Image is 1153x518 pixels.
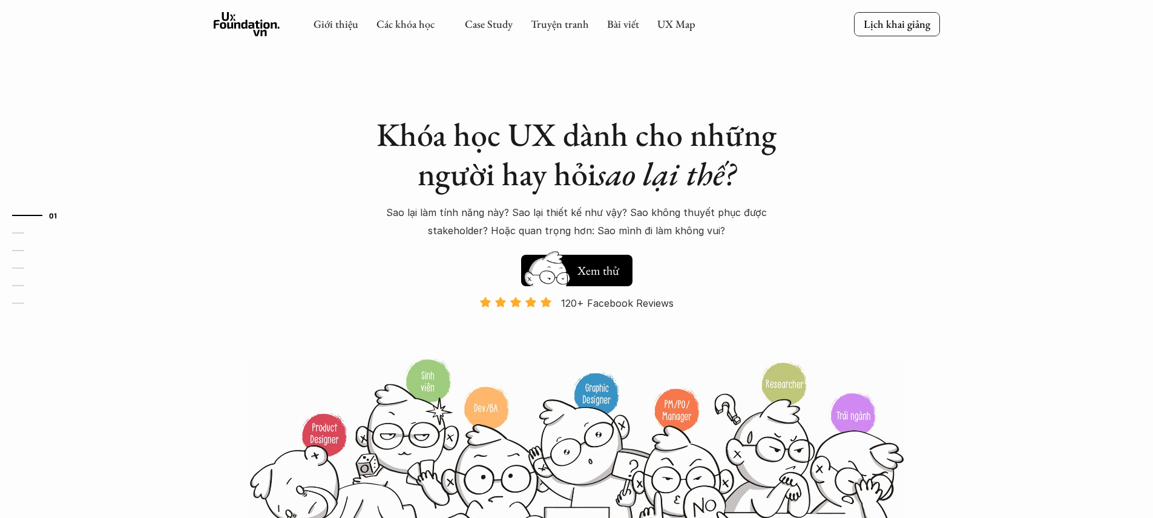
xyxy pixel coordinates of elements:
[561,294,674,312] p: 120+ Facebook Reviews
[576,262,620,279] h5: Xem thử
[376,17,435,31] a: Các khóa học
[596,152,735,195] em: sao lại thế?
[864,17,930,31] p: Lịch khai giảng
[854,12,940,36] a: Lịch khai giảng
[607,17,639,31] a: Bài viết
[49,211,57,219] strong: 01
[521,249,632,286] a: Xem thử
[469,296,685,357] a: 120+ Facebook Reviews
[314,17,358,31] a: Giới thiệu
[531,17,589,31] a: Truyện tranh
[657,17,695,31] a: UX Map
[12,208,70,223] a: 01
[365,115,789,194] h1: Khóa học UX dành cho những người hay hỏi
[465,17,513,31] a: Case Study
[365,203,789,240] p: Sao lại làm tính năng này? Sao lại thiết kế như vậy? Sao không thuyết phục được stakeholder? Hoặc...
